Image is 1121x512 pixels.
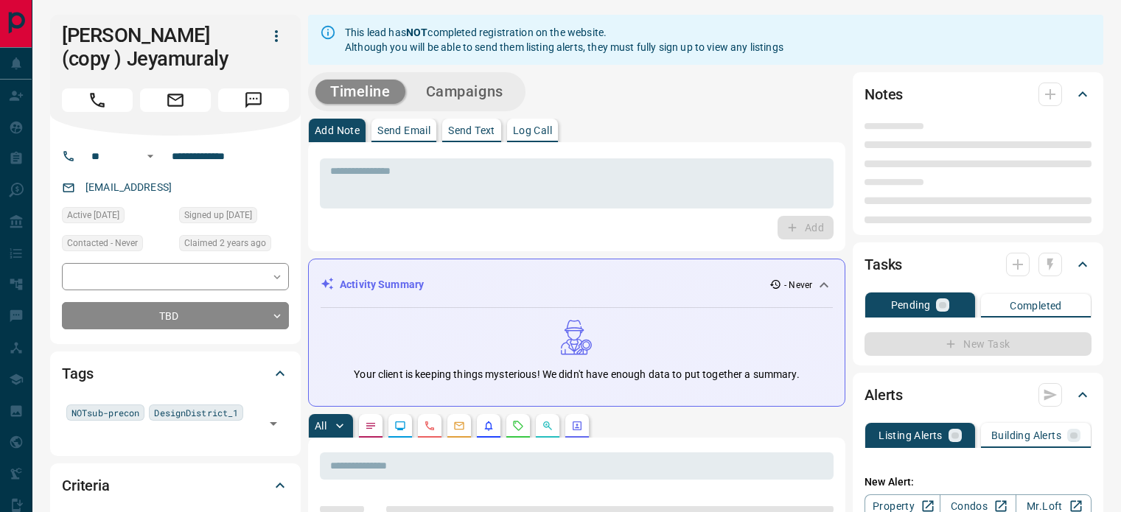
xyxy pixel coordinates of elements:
svg: Notes [365,420,377,432]
span: DesignDistrict_1 [154,405,238,420]
p: All [315,421,326,431]
div: Tasks [865,247,1092,282]
p: Building Alerts [991,430,1061,441]
p: Listing Alerts [879,430,943,441]
span: Signed up [DATE] [184,208,252,222]
span: Active [DATE] [67,208,119,222]
span: Message [218,88,289,112]
h2: Tags [62,362,93,385]
svg: Requests [512,420,524,432]
p: Log Call [513,125,552,136]
p: Completed [1010,301,1062,311]
div: Wed Dec 14 2022 [179,235,289,256]
h2: Alerts [865,383,903,407]
strong: NOT [406,27,427,38]
div: Notes [865,77,1092,112]
div: Wed Dec 14 2022 [62,207,172,228]
div: Alerts [865,377,1092,413]
svg: Listing Alerts [483,420,495,432]
p: Add Note [315,125,360,136]
h2: Notes [865,83,903,106]
button: Timeline [315,80,405,104]
p: Pending [891,300,931,310]
svg: Emails [453,420,465,432]
p: Send Email [377,125,430,136]
div: TBD [62,302,289,329]
h2: Criteria [62,474,110,497]
p: - Never [784,278,812,292]
a: [EMAIL_ADDRESS] [85,181,172,193]
svg: Calls [424,420,436,432]
h1: [PERSON_NAME] (copy ) Jeyamuraly [62,24,242,71]
span: Call [62,88,133,112]
button: Campaigns [411,80,518,104]
button: Open [263,413,284,434]
p: New Alert: [865,474,1092,490]
p: Send Text [448,125,495,136]
div: Tags [62,356,289,391]
div: Activity Summary- Never [321,271,833,298]
svg: Agent Actions [571,420,583,432]
p: Your client is keeping things mysterious! We didn't have enough data to put together a summary. [354,367,799,382]
svg: Lead Browsing Activity [394,420,406,432]
h2: Tasks [865,253,902,276]
span: Contacted - Never [67,236,138,250]
span: NOTsub-precon [71,405,139,420]
span: Email [140,88,211,112]
svg: Opportunities [542,420,553,432]
span: Claimed 2 years ago [184,236,266,250]
p: Activity Summary [340,277,424,292]
button: Open [142,147,159,165]
div: This lead has completed registration on the website. Although you will be able to send them listi... [345,19,783,60]
div: Wed Dec 14 2022 [179,207,289,228]
div: Criteria [62,468,289,503]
